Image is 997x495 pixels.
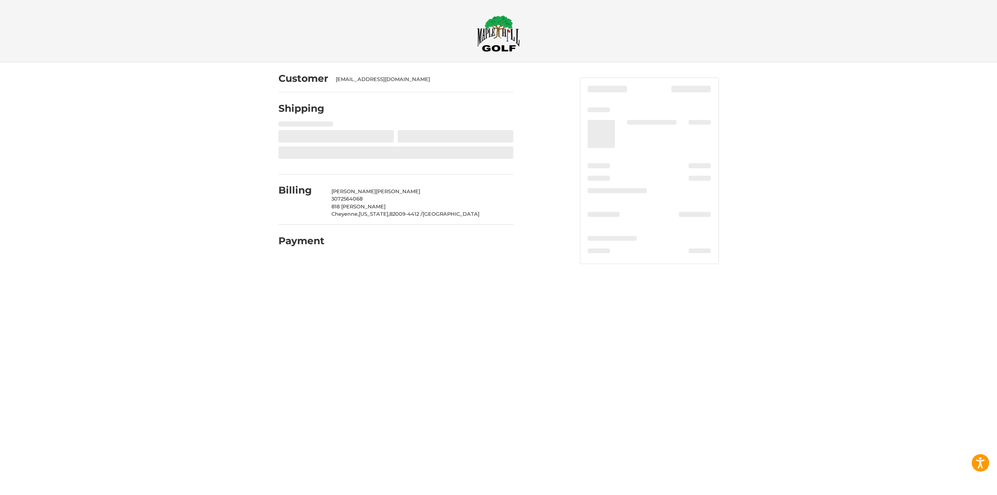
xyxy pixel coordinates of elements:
span: [PERSON_NAME] [376,188,420,194]
h2: Billing [278,184,324,196]
div: [EMAIL_ADDRESS][DOMAIN_NAME] [336,76,506,83]
span: 82009-4412 / [389,211,423,217]
span: [US_STATE], [359,211,389,217]
span: [GEOGRAPHIC_DATA] [423,211,479,217]
h2: Shipping [278,102,324,115]
span: 818 [PERSON_NAME] [331,203,386,210]
h2: Customer [278,72,328,85]
span: Cheyenne, [331,211,359,217]
iframe: Google Customer Reviews [933,474,997,495]
h2: Payment [278,235,324,247]
img: Maple Hill Golf [477,15,520,52]
span: 3072564068 [331,196,363,202]
span: [PERSON_NAME] [331,188,376,194]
